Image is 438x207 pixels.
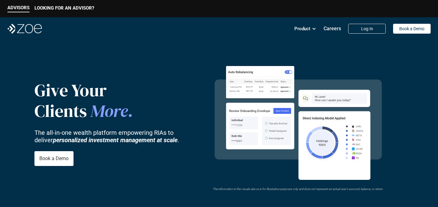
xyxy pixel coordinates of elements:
p: Clients [34,101,193,122]
p: ADVISORS [7,5,30,10]
a: Book a Demo [393,24,431,34]
a: Log In [348,24,386,34]
span: More [90,99,128,123]
p: The all-in-one wealth platform empowering RIAs to deliver . [34,129,193,144]
p: Book a Demo [39,155,69,161]
p: Product [294,24,310,33]
p: Book a Demo [399,26,424,31]
strong: personalized investment management at scale [53,136,177,144]
span: . [128,99,133,123]
p: LOOKING FOR AN ADVISOR? [34,5,94,11]
em: The information in the visuals above is for illustrative purposes only and does not represent an ... [213,187,384,191]
p: Careers [324,26,341,31]
a: Book a Demo [34,151,74,166]
p: Log In [361,26,373,31]
p: Give Your [34,80,193,101]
